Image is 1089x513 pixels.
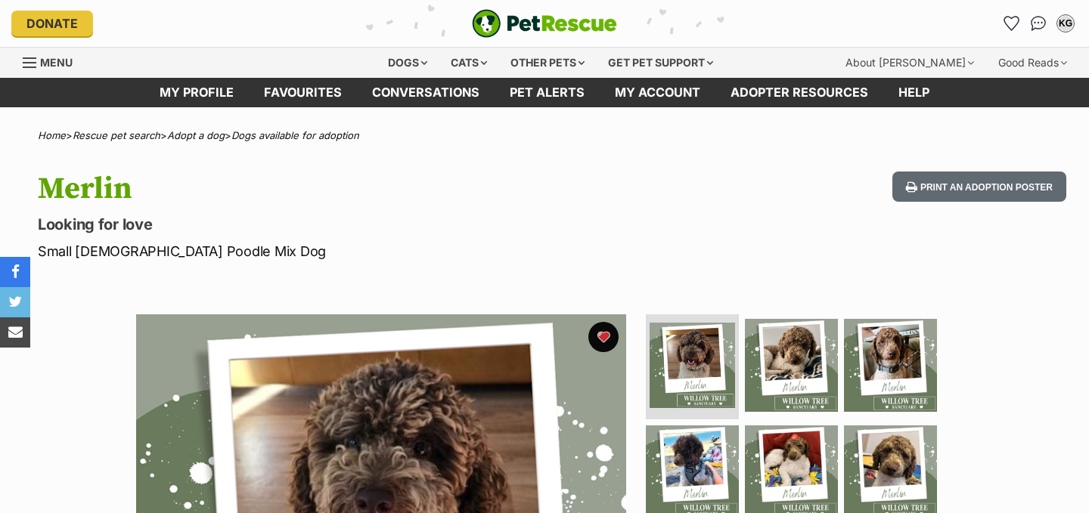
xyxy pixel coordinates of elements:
[892,172,1066,202] button: Print an adoption poster
[495,78,600,107] a: Pet alerts
[745,319,838,412] img: Photo of Merlin
[1053,11,1078,36] button: My account
[38,129,66,141] a: Home
[40,56,73,69] span: Menu
[38,241,664,261] p: Small [DEMOGRAPHIC_DATA] Poodle Mix Dog
[500,48,595,78] div: Other pets
[1058,16,1073,31] div: KG
[600,78,715,107] a: My account
[835,48,985,78] div: About [PERSON_NAME]
[23,48,83,75] a: Menu
[472,9,617,38] img: logo-e224e6f780fb5917bec1dbf3a21bbac754714ae5b6737aabdf751b685950b380.svg
[231,129,359,141] a: Dogs available for adoption
[883,78,945,107] a: Help
[999,11,1023,36] a: Favourites
[144,78,249,107] a: My profile
[1026,11,1050,36] a: Conversations
[715,78,883,107] a: Adopter resources
[11,11,93,36] a: Donate
[844,319,937,412] img: Photo of Merlin
[167,129,225,141] a: Adopt a dog
[73,129,160,141] a: Rescue pet search
[440,48,498,78] div: Cats
[650,323,735,408] img: Photo of Merlin
[357,78,495,107] a: conversations
[472,9,617,38] a: PetRescue
[38,172,664,206] h1: Merlin
[249,78,357,107] a: Favourites
[1031,16,1047,31] img: chat-41dd97257d64d25036548639549fe6c8038ab92f7586957e7f3b1b290dea8141.svg
[377,48,438,78] div: Dogs
[999,11,1078,36] ul: Account quick links
[597,48,724,78] div: Get pet support
[988,48,1078,78] div: Good Reads
[38,214,664,235] p: Looking for love
[588,322,619,352] button: favourite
